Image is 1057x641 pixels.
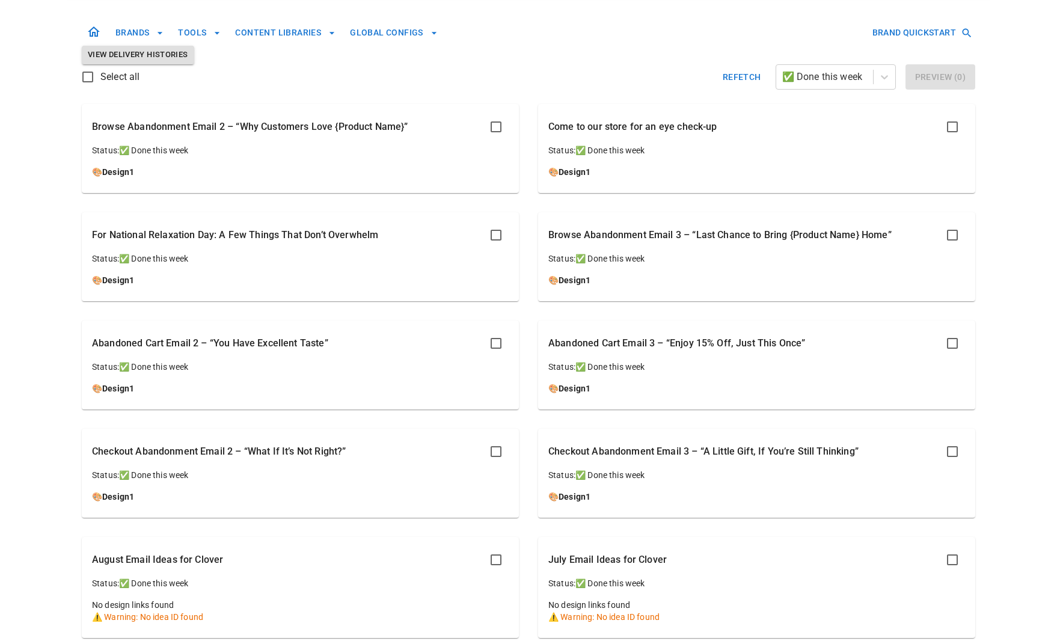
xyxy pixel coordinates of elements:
[82,46,194,64] button: View Delivery Histories
[548,491,965,503] p: 🎨
[92,120,408,134] p: Browse Abandonment Email 2 – “Why Customers Love {Product Name}”
[559,384,590,393] a: Design1
[548,120,717,134] p: Come to our store for an eye check-up
[102,384,134,393] a: Design1
[92,444,346,459] p: Checkout Abandonment Email 2 – “What If It’s Not Right?”
[173,22,225,44] button: TOOLS
[548,361,965,373] p: Status: ✅ Done this week
[548,553,667,567] p: July Email Ideas for Clover
[102,492,134,501] a: Design1
[92,577,509,589] p: Status: ✅ Done this week
[548,469,965,481] p: Status: ✅ Done this week
[548,274,965,286] p: 🎨
[559,275,590,285] a: Design1
[92,274,509,286] p: 🎨
[92,491,509,503] p: 🎨
[548,144,965,156] p: Status: ✅ Done this week
[92,253,509,265] p: Status: ✅ Done this week
[102,275,134,285] a: Design1
[92,553,223,567] p: August Email Ideas for Clover
[92,611,509,623] p: ⚠️ Warning: No idea ID found
[548,382,965,394] p: 🎨
[100,70,140,84] span: Select all
[559,492,590,501] a: Design1
[92,144,509,156] p: Status: ✅ Done this week
[345,22,443,44] button: GLOBAL CONFIGS
[548,444,859,459] p: Checkout Abandonment Email 3 – “A Little Gift, If You’re Still Thinking”
[102,167,134,177] a: Design1
[92,336,328,351] p: Abandoned Cart Email 2 – “You Have Excellent Taste”
[92,599,509,611] p: No design links found
[92,166,509,178] p: 🎨
[92,469,509,481] p: Status: ✅ Done this week
[548,611,965,623] p: ⚠️ Warning: No idea ID found
[92,382,509,394] p: 🎨
[718,64,766,90] button: Refetch
[230,22,340,44] button: CONTENT LIBRARIES
[92,228,378,242] p: For National Relaxation Day: A Few Things That Don’t Overwhelm
[868,22,975,44] button: BRAND QUICKSTART
[548,253,965,265] p: Status: ✅ Done this week
[548,336,805,351] p: Abandoned Cart Email 3 – “Enjoy 15% Off, Just This Once”
[548,228,892,242] p: Browse Abandonment Email 3 – “Last Chance to Bring {Product Name} Home”
[111,22,168,44] button: BRANDS
[548,577,965,589] p: Status: ✅ Done this week
[559,167,590,177] a: Design1
[548,166,965,178] p: 🎨
[548,599,965,611] p: No design links found
[92,361,509,373] p: Status: ✅ Done this week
